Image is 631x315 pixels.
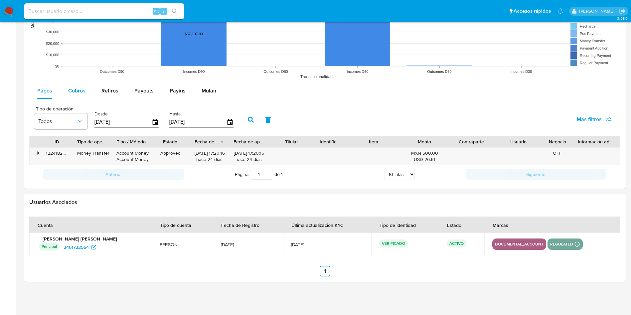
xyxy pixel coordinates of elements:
[619,8,626,15] a: Salir
[24,7,184,16] input: Buscar usuario o caso...
[557,8,563,14] a: Notificaciones
[163,8,165,14] span: s
[154,8,159,14] span: Alt
[168,7,181,16] button: search-icon
[514,8,551,15] span: Accesos rápidos
[579,8,617,14] p: ivonne.perezonofre@mercadolibre.com.mx
[617,16,628,21] span: 3.158.0
[29,199,620,206] h2: Usuarios Asociados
